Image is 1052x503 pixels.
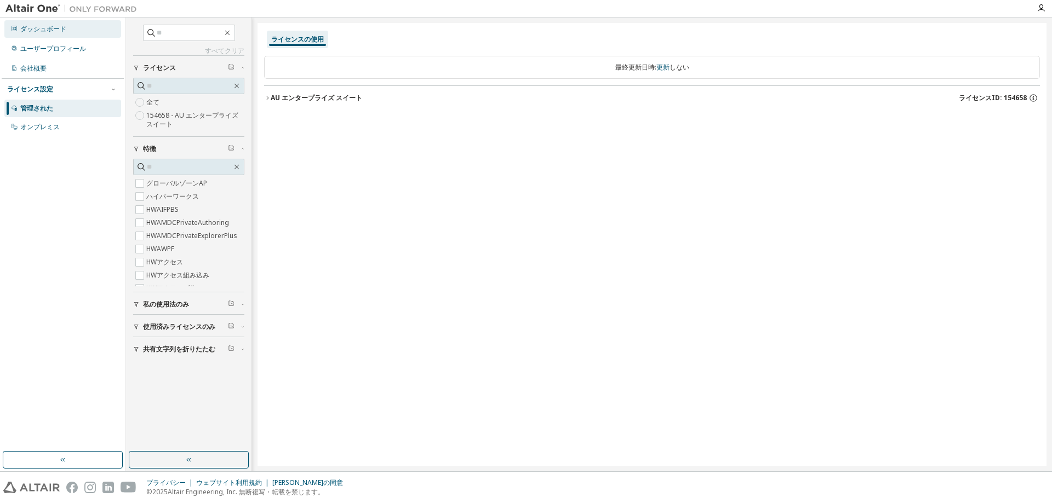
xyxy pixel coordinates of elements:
[20,103,53,113] font: 管理された
[168,487,324,496] font: Altair Engineering, Inc. 無断複写・転載を禁じます。
[152,487,168,496] font: 2025
[143,299,189,309] font: 私の使用法のみ
[143,322,215,331] font: 使用済みライセンスのみ
[264,86,1040,110] button: AU エンタープライズ スイートライセンスID: 154658
[228,300,235,309] span: フィルターをクリア
[670,62,689,72] font: しない
[228,144,235,153] span: フィルターをクリア
[143,344,215,354] font: 共有文字列を折りたたむ
[146,178,207,188] font: グローバルゾーンAP
[146,97,159,107] font: 全て
[84,482,96,493] img: instagram.svg
[146,257,183,267] font: HWアクセス
[102,482,114,493] img: linkedin.svg
[196,478,262,487] font: ウェブサイト利用規約
[66,482,78,493] img: facebook.svg
[143,144,156,153] font: 特徴
[146,270,209,280] font: HWアクセス組み込み
[205,46,244,55] font: すべてクリア
[133,137,244,161] button: 特徴
[20,63,47,73] font: 会社概要
[146,231,237,240] font: HWAMDCPrivateExplorerPlus
[20,44,86,53] font: ユーザープロフィール
[20,122,60,131] font: オンプレミス
[133,337,244,361] button: 共有文字列を折りたたむ
[656,62,670,72] font: 更新
[146,205,179,214] font: HWAIFPBS
[146,244,174,253] font: HWAWPF
[228,63,235,72] span: フィルターをクリア
[146,192,199,201] font: ハイパーワークス
[146,284,196,293] font: HWアクティブ化
[146,478,186,487] font: プライバシー
[271,34,324,44] font: ライセンスの使用
[143,63,176,72] font: ライセンス
[146,111,238,129] font: 154658 - AU エンタープライズ スイート
[272,478,343,487] font: [PERSON_NAME]の同意
[228,345,235,354] span: フィルターをクリア
[20,24,66,33] font: ダッシュボード
[5,3,142,14] img: アルタイルワン
[3,482,60,493] img: altair_logo.svg
[133,315,244,339] button: 使用済みライセンスのみ
[959,93,1027,102] font: ライセンスID: 154658
[615,62,656,72] font: 最終更新日時:
[133,292,244,316] button: 私の使用法のみ
[121,482,136,493] img: youtube.svg
[146,487,152,496] font: ©
[7,84,53,94] font: ライセンス設定
[146,218,229,227] font: HWAMDCPrivateAuthoring
[228,322,235,331] span: フィルターをクリア
[133,56,244,80] button: ライセンス
[271,93,362,102] font: AU エンタープライズ スイート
